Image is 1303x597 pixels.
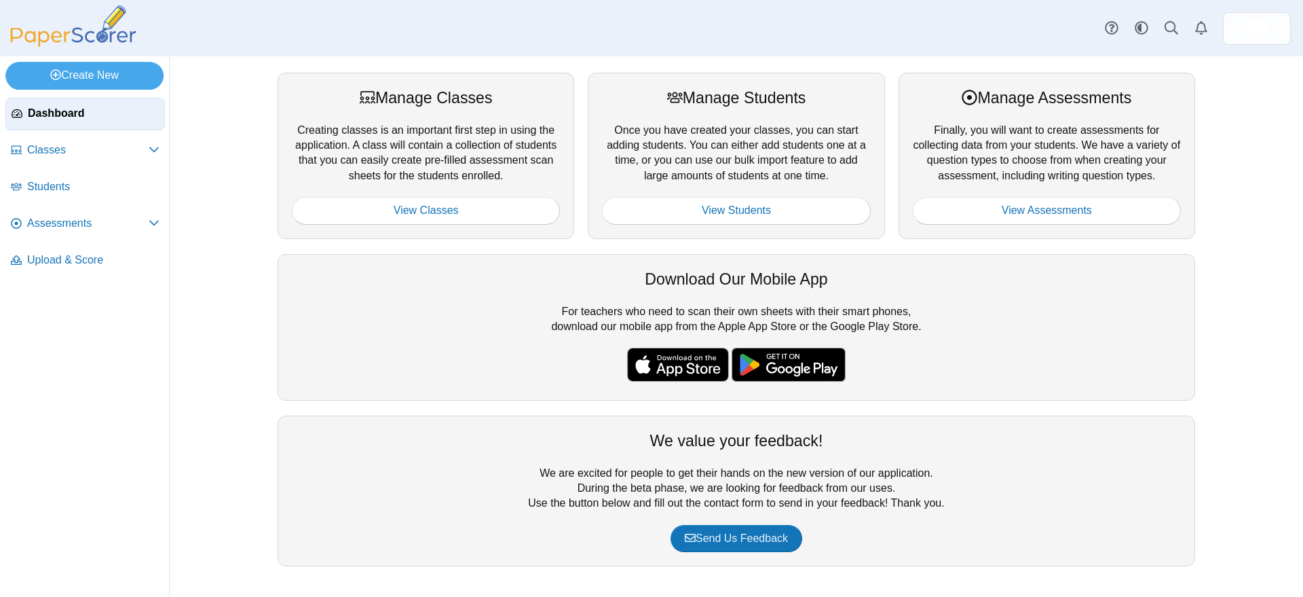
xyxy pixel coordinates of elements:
[5,5,141,47] img: PaperScorer
[5,37,141,49] a: PaperScorer
[1246,18,1268,39] img: ps.8EHCIG3N8Vt7GEG8
[27,253,159,268] span: Upload & Score
[5,134,165,167] a: Classes
[602,87,870,109] div: Manage Students
[5,98,165,130] a: Dashboard
[292,268,1181,290] div: Download Our Mobile App
[28,106,159,121] span: Dashboard
[27,179,159,194] span: Students
[27,216,149,231] span: Assessments
[292,87,560,109] div: Manage Classes
[278,254,1195,401] div: For teachers who need to scan their own sheets with their smart phones, download our mobile app f...
[732,348,846,382] img: google-play-badge.png
[602,197,870,224] a: View Students
[292,430,1181,452] div: We value your feedback!
[5,62,164,89] a: Create New
[1186,14,1216,43] a: Alerts
[27,143,149,158] span: Classes
[292,197,560,224] a: View Classes
[5,171,165,204] a: Students
[5,245,165,277] a: Upload & Score
[5,208,165,240] a: Assessments
[899,73,1195,238] div: Finally, you will want to create assessments for collecting data from your students. We have a va...
[278,416,1195,566] div: We are excited for people to get their hands on the new version of our application. During the be...
[913,87,1181,109] div: Manage Assessments
[1223,12,1291,45] a: ps.8EHCIG3N8Vt7GEG8
[685,532,788,544] span: Send Us Feedback
[671,525,802,552] a: Send Us Feedback
[588,73,884,238] div: Once you have created your classes, you can start adding students. You can either add students on...
[1246,18,1268,39] span: Scott Richardson
[278,73,574,238] div: Creating classes is an important first step in using the application. A class will contain a coll...
[913,197,1181,224] a: View Assessments
[627,348,729,382] img: apple-store-badge.svg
